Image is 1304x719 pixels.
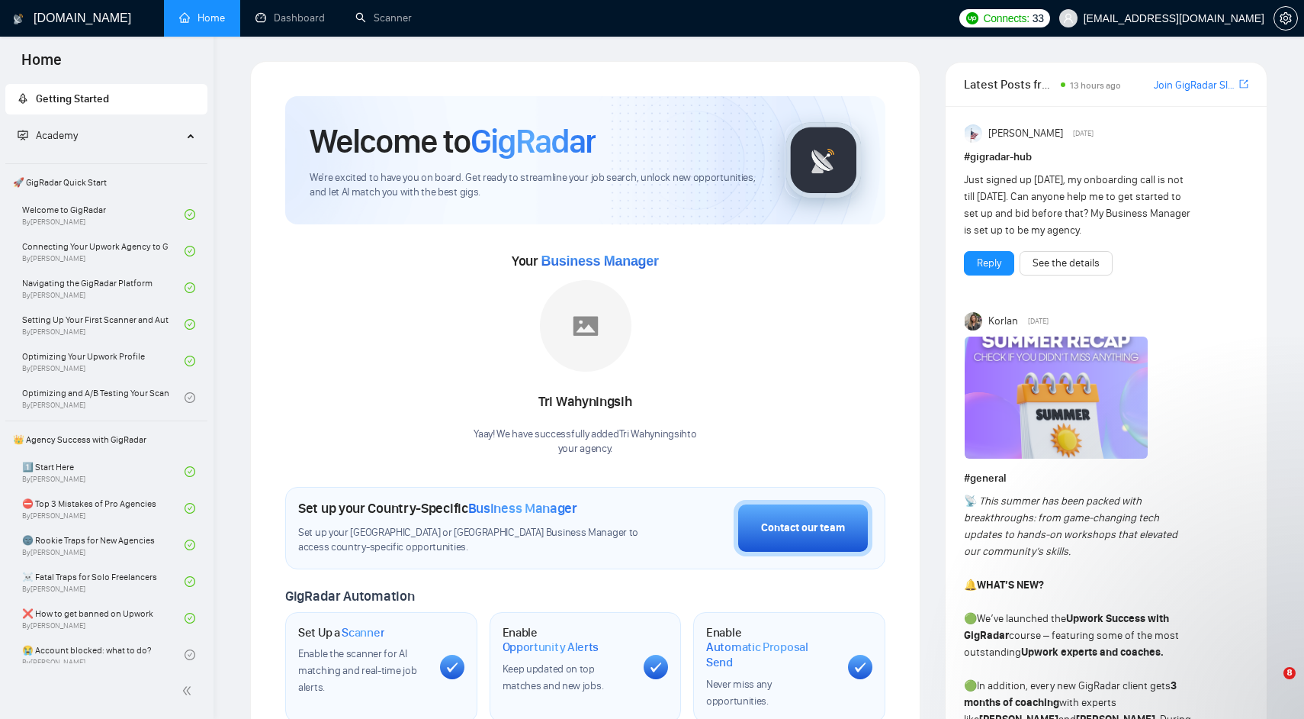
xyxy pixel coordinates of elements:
[298,526,643,555] span: Set up your [GEOGRAPHIC_DATA] or [GEOGRAPHIC_DATA] Business Manager to access country-specific op...
[964,149,1248,166] h1: # gigradar-hub
[983,10,1029,27] span: Connects:
[706,678,772,708] span: Never miss any opportunities.
[22,455,185,488] a: 1️⃣ Start HereBy[PERSON_NAME]
[36,92,109,105] span: Getting Started
[965,124,983,143] img: Anisuzzaman Khan
[964,612,977,625] span: 🟢
[298,625,384,640] h1: Set Up a
[185,613,195,624] span: check-circle
[310,171,760,200] span: We're excited to have you on board. Get ready to streamline your job search, unlock new opportuni...
[298,647,416,694] span: Enable the scanner for AI matching and real-time job alerts.
[22,528,185,562] a: 🌚 Rookie Traps for New AgenciesBy[PERSON_NAME]
[255,11,325,24] a: dashboardDashboard
[342,625,384,640] span: Scanner
[18,129,78,142] span: Academy
[22,234,185,268] a: Connecting Your Upwork Agency to GigRadarBy[PERSON_NAME]
[181,683,197,698] span: double-left
[185,246,195,256] span: check-circle
[540,280,631,372] img: placeholder.png
[706,640,836,669] span: Automatic Proposal Send
[179,11,225,24] a: homeHome
[22,198,185,231] a: Welcome to GigRadarBy[PERSON_NAME]
[1063,13,1074,24] span: user
[977,255,1001,272] a: Reply
[185,540,195,550] span: check-circle
[1028,314,1049,328] span: [DATE]
[964,251,1014,276] button: Reply
[5,84,207,114] li: Getting Started
[964,172,1192,239] div: Just signed up [DATE], my onboarding call is not till [DATE]. Can anyone help me to get started t...
[468,500,577,517] span: Business Manager
[1283,667,1296,679] span: 8
[185,319,195,330] span: check-circle
[22,565,185,598] a: ☠️ Fatal Traps for Solo FreelancersBy[PERSON_NAME]
[503,640,599,655] span: Opportunity Alerts
[1154,77,1236,94] a: Join GigRadar Slack Community
[541,253,658,269] span: Business Manager
[966,12,978,24] img: upwork-logo.png
[1252,667,1289,704] iframe: Intercom live chat
[13,7,24,31] img: logo
[7,167,206,198] span: 🚀 GigRadar Quick Start
[785,122,862,198] img: gigradar-logo.png
[474,442,696,456] p: your agency .
[7,424,206,455] span: 👑 Agency Success with GigRadar
[185,503,195,514] span: check-circle
[964,679,977,692] span: 🟢
[474,427,696,456] div: Yaay! We have successfully added Tri Wahyningsih to
[1239,78,1248,90] span: export
[1274,12,1297,24] span: setting
[964,579,977,592] span: 🔔
[22,308,185,341] a: Setting Up Your First Scanner and Auto-BidderBy[PERSON_NAME]
[988,313,1018,330] span: Korlan
[22,271,185,305] a: Navigating the GigRadar PlatformBy[PERSON_NAME]
[1020,251,1113,276] button: See the details
[18,130,28,140] span: fund-projection-screen
[474,389,696,415] div: Tri Wahyningsih
[965,337,1148,459] img: F09CV3P1UE7-Summer%20recap.png
[965,312,983,330] img: Korlan
[1273,12,1298,24] a: setting
[22,638,185,672] a: 😭 Account blocked: what to do?By[PERSON_NAME]
[185,282,195,293] span: check-circle
[1033,255,1100,272] a: See the details
[761,520,845,537] div: Contact our team
[185,209,195,220] span: check-circle
[310,121,596,162] h1: Welcome to
[706,625,836,670] h1: Enable
[185,466,195,477] span: check-circle
[22,381,185,414] a: Optimizing and A/B Testing Your Scanner for Better ResultsBy[PERSON_NAME]
[471,121,596,162] span: GigRadar
[977,579,1044,592] strong: WHAT’S NEW?
[964,495,1177,558] em: This summer has been packed with breakthroughs: from game-changing tech updates to hands-on works...
[964,495,977,508] span: 📡
[1073,127,1094,140] span: [DATE]
[1239,77,1248,92] a: export
[22,492,185,525] a: ⛔ Top 3 Mistakes of Pro AgenciesBy[PERSON_NAME]
[964,75,1056,94] span: Latest Posts from the GigRadar Community
[734,500,872,556] button: Contact our team
[503,663,604,692] span: Keep updated on top matches and new jobs.
[1273,6,1298,31] button: setting
[1070,80,1121,91] span: 13 hours ago
[185,650,195,660] span: check-circle
[22,601,185,635] a: ❌ How to get banned on UpworkBy[PERSON_NAME]
[36,129,78,142] span: Academy
[512,253,659,269] span: Your
[964,470,1248,487] h1: # general
[18,93,28,104] span: rocket
[185,356,195,366] span: check-circle
[298,500,577,517] h1: Set up your Country-Specific
[22,344,185,378] a: Optimizing Your Upwork ProfileBy[PERSON_NAME]
[503,625,632,655] h1: Enable
[355,11,412,24] a: searchScanner
[285,588,414,605] span: GigRadar Automation
[185,576,195,587] span: check-circle
[9,49,74,81] span: Home
[185,392,195,403] span: check-circle
[988,125,1063,142] span: [PERSON_NAME]
[1033,10,1044,27] span: 33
